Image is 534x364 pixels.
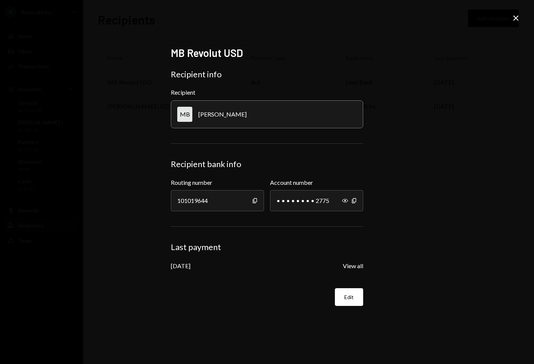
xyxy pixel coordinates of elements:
label: Routing number [171,178,264,187]
div: 101019644 [171,190,264,211]
div: Recipient bank info [171,159,363,169]
div: Recipient info [171,69,363,80]
button: View all [343,262,363,270]
div: MB [177,107,192,122]
div: Recipient [171,89,363,96]
div: Last payment [171,242,363,252]
label: Account number [270,178,363,187]
div: [DATE] [171,262,190,269]
button: Edit [335,288,363,306]
h2: MB Revolut USD [171,46,363,60]
div: • • • • • • • • 2775 [270,190,363,211]
div: [PERSON_NAME] [198,111,247,118]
